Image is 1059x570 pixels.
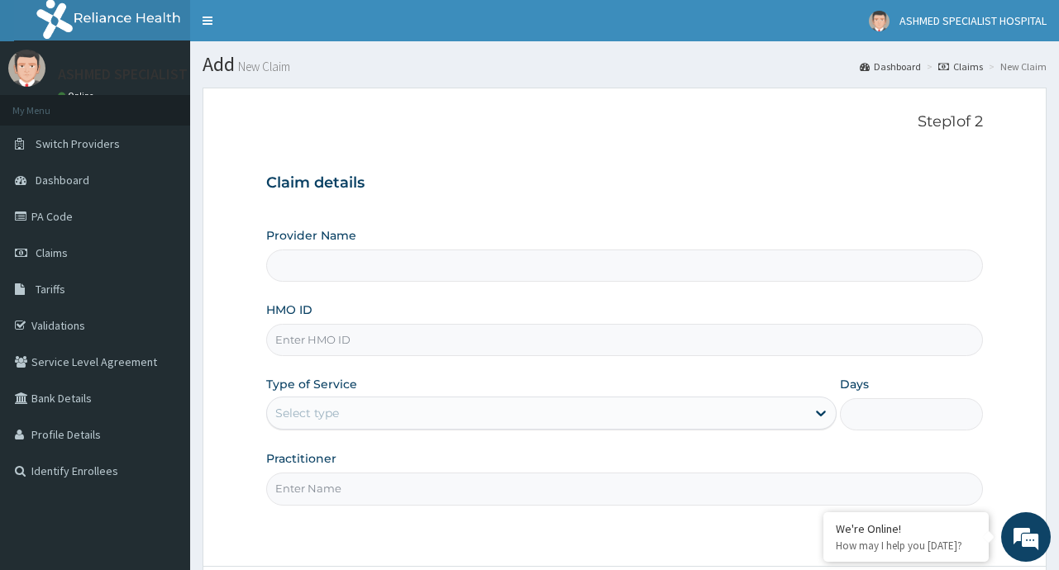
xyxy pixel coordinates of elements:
p: ASHMED SPECIALIST HOSPITAL [58,67,255,82]
a: Dashboard [860,59,921,74]
label: Days [840,376,869,392]
span: Dashboard [36,173,89,188]
h3: Claim details [266,174,982,192]
li: New Claim [985,59,1047,74]
label: Practitioner [266,450,336,467]
label: Provider Name [266,227,356,244]
span: Tariffs [36,282,65,297]
span: Switch Providers [36,136,120,151]
div: We're Online! [836,521,976,536]
label: Type of Service [266,376,357,392]
h1: Add [203,54,1047,75]
p: How may I help you today? [836,539,976,553]
a: Online [58,90,98,102]
a: Claims [938,59,983,74]
div: Select type [275,405,339,421]
img: User Image [869,11,890,31]
input: Enter HMO ID [266,324,982,356]
span: Claims [36,245,68,260]
small: New Claim [235,60,290,73]
span: ASHMED SPECIALIST HOSPITAL [899,13,1047,28]
img: User Image [8,50,45,87]
input: Enter Name [266,473,982,505]
p: Step 1 of 2 [266,113,982,131]
label: HMO ID [266,302,312,318]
